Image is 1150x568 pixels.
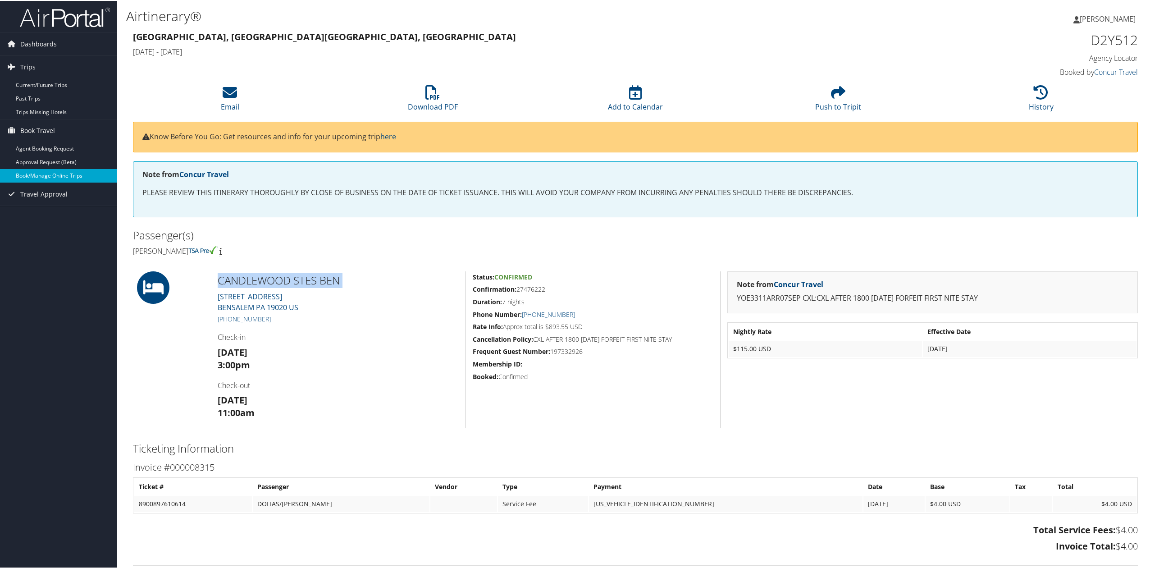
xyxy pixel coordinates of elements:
[179,169,229,179] a: Concur Travel
[473,334,713,343] h5: CXL AFTER 1800 [DATE] FORFEIT FIRST NITE STAY
[430,478,497,494] th: Vendor
[729,340,922,356] td: $115.00 USD
[473,321,503,330] strong: Rate Info:
[1094,66,1138,76] a: Concur Travel
[218,272,459,287] h2: CANDLEWOOD STES BEN
[923,323,1136,339] th: Effective Date
[134,495,252,511] td: 8900897610614
[20,6,110,27] img: airportal-logo.png
[142,186,1128,198] p: PLEASE REVIEW THIS ITINERARY THOROUGHLY BY CLOSE OF BUSINESS ON THE DATE OF TICKET ISSUANCE. THIS...
[815,89,861,111] a: Push to Tripit
[737,292,1128,303] p: YOE3311ARR07SEP CXL:CXL AFTER 1800 [DATE] FORFEIT FIRST NITE STAY
[142,169,229,179] strong: Note from
[473,346,550,355] strong: Frequent Guest Number:
[20,32,57,55] span: Dashboards
[473,272,494,280] strong: Status:
[134,478,252,494] th: Ticket #
[221,89,239,111] a: Email
[218,406,255,418] strong: 11:00am
[926,495,1009,511] td: $4.00 USD
[133,46,883,56] h4: [DATE] - [DATE]
[608,89,663,111] a: Add to Calendar
[473,346,713,355] h5: 197332926
[729,323,922,339] th: Nightly Rate
[1010,478,1052,494] th: Tax
[473,359,522,367] strong: Membership ID:
[473,284,713,293] h5: 27476222
[1029,89,1054,111] a: History
[923,340,1136,356] td: [DATE]
[133,460,1138,473] h3: Invoice #000008315
[1053,495,1136,511] td: $4.00 USD
[20,182,68,205] span: Travel Approval
[498,495,588,511] td: Service Fee
[863,478,925,494] th: Date
[133,440,1138,455] h2: Ticketing Information
[408,89,458,111] a: Download PDF
[1080,13,1136,23] span: [PERSON_NAME]
[589,495,862,511] td: [US_VEHICLE_IDENTIFICATION_NUMBER]
[142,130,1128,142] p: Know Before You Go: Get resources and info for your upcoming trip
[522,309,575,318] a: [PHONE_NUMBER]
[473,309,522,318] strong: Phone Number:
[926,478,1009,494] th: Base
[473,297,713,306] h5: 7 nights
[473,284,516,293] strong: Confirmation:
[133,523,1138,536] h3: $4.00
[188,245,218,253] img: tsa-precheck.png
[897,30,1138,49] h1: D2Y512
[218,380,459,389] h4: Check-out
[20,119,55,141] span: Book Travel
[218,314,271,322] a: [PHONE_NUMBER]
[218,358,250,370] strong: 3:00pm
[133,539,1138,552] h3: $4.00
[126,6,805,25] h1: Airtinerary®
[863,495,925,511] td: [DATE]
[1073,5,1145,32] a: [PERSON_NAME]
[380,131,396,141] a: here
[473,371,713,380] h5: Confirmed
[589,478,862,494] th: Payment
[737,279,823,289] strong: Note from
[774,279,823,289] a: Concur Travel
[473,297,502,305] strong: Duration:
[897,52,1138,62] h4: Agency Locator
[1053,478,1136,494] th: Total
[218,345,247,357] strong: [DATE]
[494,272,532,280] span: Confirmed
[473,334,533,343] strong: Cancellation Policy:
[133,245,629,255] h4: [PERSON_NAME]
[133,30,516,42] strong: [GEOGRAPHIC_DATA], [GEOGRAPHIC_DATA] [GEOGRAPHIC_DATA], [GEOGRAPHIC_DATA]
[473,321,713,330] h5: Approx total is $893.55 USD
[218,331,459,341] h4: Check-in
[253,495,429,511] td: DOLIAS/[PERSON_NAME]
[498,478,588,494] th: Type
[218,393,247,405] strong: [DATE]
[473,371,498,380] strong: Booked:
[897,66,1138,76] h4: Booked by
[133,227,629,242] h2: Passenger(s)
[20,55,36,78] span: Trips
[1056,539,1116,551] strong: Invoice Total:
[253,478,429,494] th: Passenger
[1033,523,1116,535] strong: Total Service Fees:
[218,291,298,311] a: [STREET_ADDRESS]BENSALEM PA 19020 US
